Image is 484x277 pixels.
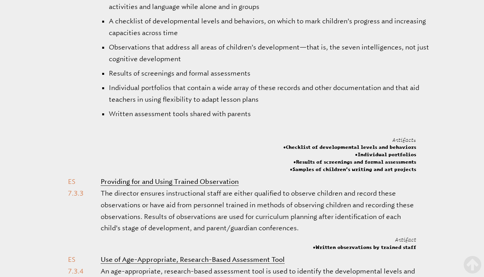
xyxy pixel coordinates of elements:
li: Results of screenings and formal assessments [109,68,432,79]
span: Results of screenings and formal assessments [283,159,416,166]
span: Artifact [395,237,416,243]
li: Observations that address all areas of children’s development—that is, the seven intelligences, n... [109,42,432,65]
span: Individual portfolios [283,151,416,159]
span: Samples of children’s writing and art projects [283,166,416,173]
p: The director ensures instructional staff are either qualified to observe children and record thes... [101,188,416,234]
b: Providing for and Using Trained Observation [101,178,239,185]
b: Use of Age-Appropriate, Research-Based Assessment Tool [101,256,285,263]
li: Written assessment tools shared with parents [109,108,432,120]
span: Artifacts [392,137,416,143]
span: Checklist of developmental levels and behaviors [283,144,416,151]
li: A checklist of developmental levels and behaviors, on which to mark children’s progress and incre... [109,16,432,39]
span: Written observations by trained staff [313,244,416,251]
li: Individual portfolios that contain a wide array of these records and other documentation and that... [109,82,432,106]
